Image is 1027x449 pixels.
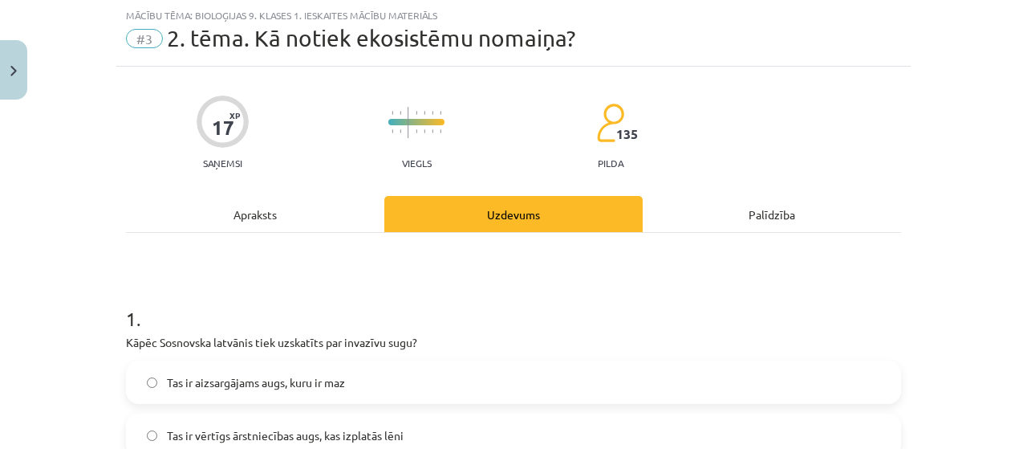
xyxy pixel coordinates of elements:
[408,107,409,138] img: icon-long-line-d9ea69661e0d244f92f715978eff75569469978d946b2353a9bb055b3ed8787d.svg
[126,196,384,232] div: Apraksts
[400,129,401,133] img: icon-short-line-57e1e144782c952c97e751825c79c345078a6d821885a25fce030b3d8c18986b.svg
[596,103,624,143] img: students-c634bb4e5e11cddfef0936a35e636f08e4e9abd3cc4e673bd6f9a4125e45ecb1.svg
[424,129,425,133] img: icon-short-line-57e1e144782c952c97e751825c79c345078a6d821885a25fce030b3d8c18986b.svg
[167,427,404,444] span: Tas ir vērtīgs ārstniecības augs, kas izplatās lēni
[424,111,425,115] img: icon-short-line-57e1e144782c952c97e751825c79c345078a6d821885a25fce030b3d8c18986b.svg
[147,431,157,441] input: Tas ir vērtīgs ārstniecības augs, kas izplatās lēni
[10,66,17,76] img: icon-close-lesson-0947bae3869378f0d4975bcd49f059093ad1ed9edebbc8119c70593378902aed.svg
[384,196,643,232] div: Uzdevums
[167,374,345,391] span: Tas ir aizsargājams augs, kuru ir maz
[400,111,401,115] img: icon-short-line-57e1e144782c952c97e751825c79c345078a6d821885a25fce030b3d8c18986b.svg
[392,111,393,115] img: icon-short-line-57e1e144782c952c97e751825c79c345078a6d821885a25fce030b3d8c18986b.svg
[197,157,249,169] p: Saņemsi
[126,280,901,329] h1: 1 .
[126,334,901,351] p: Kāpēc Sosnovska latvānis tiek uzskatīts par invazīvu sugu?
[416,129,417,133] img: icon-short-line-57e1e144782c952c97e751825c79c345078a6d821885a25fce030b3d8c18986b.svg
[643,196,901,232] div: Palīdzība
[432,111,433,115] img: icon-short-line-57e1e144782c952c97e751825c79c345078a6d821885a25fce030b3d8c18986b.svg
[229,111,240,120] span: XP
[126,29,163,48] span: #3
[440,129,441,133] img: icon-short-line-57e1e144782c952c97e751825c79c345078a6d821885a25fce030b3d8c18986b.svg
[167,25,575,51] span: 2. tēma. Kā notiek ekosistēmu nomaiņa?
[212,116,234,139] div: 17
[392,129,393,133] img: icon-short-line-57e1e144782c952c97e751825c79c345078a6d821885a25fce030b3d8c18986b.svg
[598,157,623,169] p: pilda
[126,10,901,21] div: Mācību tēma: Bioloģijas 9. klases 1. ieskaites mācību materiāls
[440,111,441,115] img: icon-short-line-57e1e144782c952c97e751825c79c345078a6d821885a25fce030b3d8c18986b.svg
[616,127,638,141] span: 135
[402,157,432,169] p: Viegls
[432,129,433,133] img: icon-short-line-57e1e144782c952c97e751825c79c345078a6d821885a25fce030b3d8c18986b.svg
[147,378,157,388] input: Tas ir aizsargājams augs, kuru ir maz
[416,111,417,115] img: icon-short-line-57e1e144782c952c97e751825c79c345078a6d821885a25fce030b3d8c18986b.svg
